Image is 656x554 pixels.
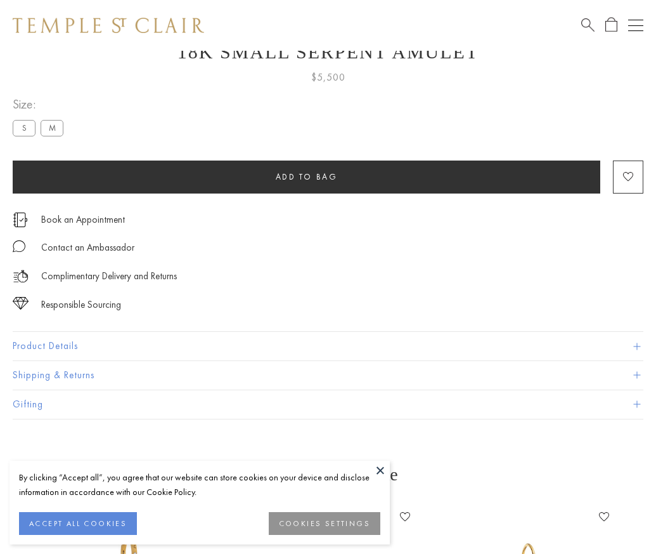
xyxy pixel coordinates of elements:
[581,17,595,33] a: Search
[41,213,125,227] a: Book an Appointment
[13,120,35,136] label: S
[605,17,617,33] a: Open Shopping Bag
[13,18,204,33] img: Temple St. Clair
[13,332,643,360] button: Product Details
[13,297,29,310] img: icon_sourcing.svg
[269,512,380,535] button: COOKIES SETTINGS
[276,171,338,182] span: Add to bag
[311,69,345,86] span: $5,500
[13,41,643,63] h1: 18K Small Serpent Amulet
[13,361,643,390] button: Shipping & Returns
[628,18,643,33] button: Open navigation
[13,213,28,227] img: icon_appointment.svg
[13,161,600,194] button: Add to bag
[41,240,134,256] div: Contact an Ambassador
[13,390,643,419] button: Gifting
[19,512,137,535] button: ACCEPT ALL COOKIES
[13,240,25,253] img: MessageIcon-01_2.svg
[41,268,177,284] p: Complimentary Delivery and Returns
[41,120,63,136] label: M
[41,297,121,313] div: Responsible Sourcing
[19,470,380,499] div: By clicking “Accept all”, you agree that our website can store cookies on your device and disclos...
[13,268,29,284] img: icon_delivery.svg
[13,94,68,115] span: Size:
